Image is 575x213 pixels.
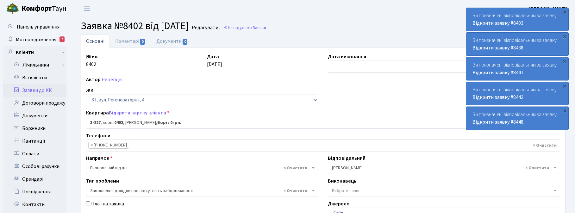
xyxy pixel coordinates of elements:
span: × [91,142,93,148]
div: Ви призначені відповідальним за заявку [466,107,568,130]
a: Орендарі [3,173,66,185]
a: Рецепція [102,76,122,83]
span: 0 [183,39,188,45]
span: Корчун І.С. [332,165,552,171]
a: Назад до всіхЗаявки [223,25,266,31]
label: Тип проблеми [86,177,119,185]
span: Заявка №8402 від [DATE] [81,19,189,33]
label: Автор [86,76,101,83]
span: Видалити всі елементи [533,142,557,149]
a: Клієнти [3,46,66,59]
span: Видалити всі елементи [284,188,307,194]
label: Виконавець [328,177,356,185]
label: ЖК [86,87,93,94]
a: Документи [3,109,66,122]
a: Основні [81,35,110,48]
a: Відкрити заявку #8441 [472,69,523,76]
a: Відкрити заявку #8403 [472,20,523,27]
span: Вибрати запис [332,188,360,194]
div: Ви призначені відповідальним за заявку [466,33,568,55]
span: Корчун І.С. [328,162,560,174]
a: Всі клієнти [3,71,66,84]
label: Дата [207,53,219,61]
a: Квитанції [3,135,66,147]
label: Телефони [86,132,110,139]
span: <b>3-227</b>, корп.: <b>0402</b>, Хар'якова Ірина Геннадіївна, <b>Борг: 0грн.</b> [86,117,560,129]
a: Панель управління [3,21,66,33]
a: Лічильники [7,59,66,71]
div: × [561,33,568,40]
div: 7 [59,36,65,42]
span: Економічний відділ [90,165,310,171]
b: 0402 [114,119,123,126]
img: logo.png [6,3,19,15]
label: Дата виконання [328,53,366,61]
div: 8402 [81,53,202,73]
a: Контакти [3,198,66,211]
a: Оплати [3,147,66,160]
a: Відкрити заявку #8442 [472,94,523,101]
div: × [561,9,568,15]
span: Економічний відділ [86,162,318,174]
label: Відповідальний [328,154,366,162]
b: Борг: 0грн. [157,119,181,126]
div: × [561,107,568,114]
a: [PERSON_NAME] [529,5,567,13]
label: Напрямок [86,154,112,162]
a: Мої повідомлення7 [3,33,66,46]
div: [DATE] [202,53,323,73]
div: Ви призначені відповідальним за заявку [466,8,568,31]
a: Боржники [3,122,66,135]
a: Заявки до КК [3,84,66,97]
label: Квартира [86,109,169,117]
li: 06612-67-708 [88,142,129,149]
a: Коментарі [110,35,151,48]
span: Таун [22,3,66,14]
div: Ви призначені відповідальним за заявку [466,57,568,80]
div: × [561,83,568,89]
a: Документи [151,35,193,48]
label: Платна заявка [91,200,124,208]
b: [PERSON_NAME] [529,5,567,12]
b: Комфорт [22,3,52,14]
label: № вх. [86,53,98,61]
span: Замовлення довідки про відсутність заборгованості [86,185,318,197]
span: Видалити всі елементи [525,165,549,171]
span: Замовлення довідки про відсутність заборгованості [90,188,310,194]
div: × [561,58,568,64]
div: Ви призначені відповідальним за заявку [466,82,568,105]
a: Посвідчення [3,185,66,198]
button: Переключити навігацію [79,3,95,14]
a: Відкрити заявку #8438 [472,44,523,51]
a: Відкрити заявку #8448 [472,119,523,126]
b: 3-227 [90,119,101,126]
span: 0 [140,39,145,45]
a: Договори продажу [3,97,66,109]
a: Відкрити картку клієнта [109,109,166,116]
label: Джерело [328,200,350,208]
span: Мої повідомлення [16,36,56,43]
span: Заявки [253,25,266,31]
span: Панель управління [17,23,59,30]
small: Редагувати . [191,25,220,31]
span: Видалити всі елементи [284,165,307,171]
span: <b>3-227</b>, корп.: <b>0402</b>, Хар'якова Ірина Геннадіївна, <b>Борг: 0грн.</b> [90,119,552,126]
a: Особові рахунки [3,160,66,173]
